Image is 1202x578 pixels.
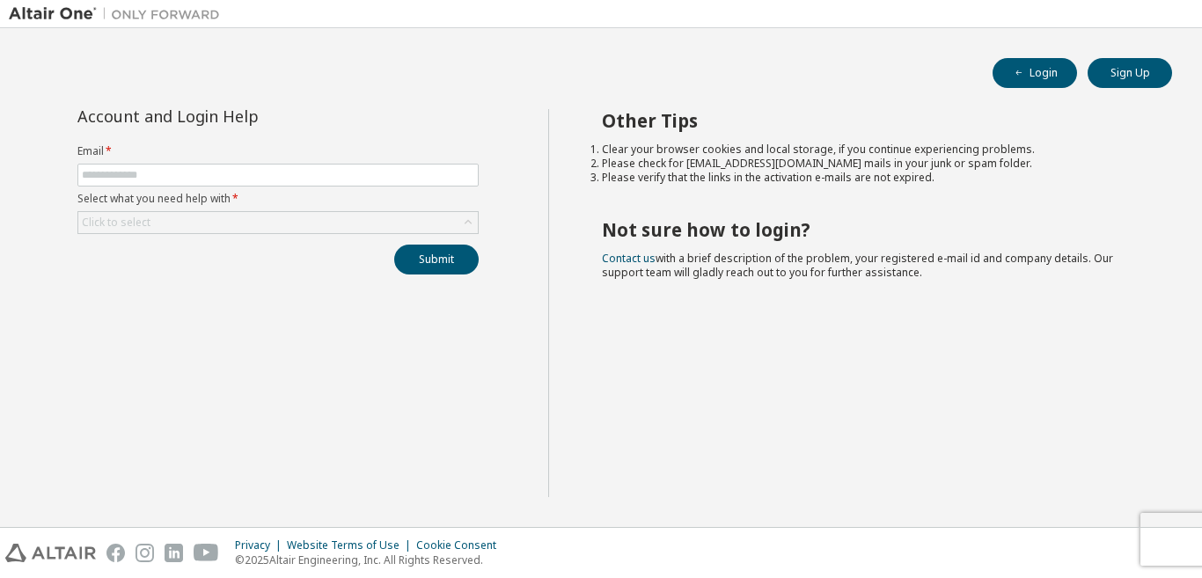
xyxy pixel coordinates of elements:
[1088,58,1172,88] button: Sign Up
[602,218,1141,241] h2: Not sure how to login?
[5,544,96,562] img: altair_logo.svg
[235,538,287,552] div: Privacy
[194,544,219,562] img: youtube.svg
[602,109,1141,132] h2: Other Tips
[106,544,125,562] img: facebook.svg
[602,157,1141,171] li: Please check for [EMAIL_ADDRESS][DOMAIN_NAME] mails in your junk or spam folder.
[602,251,1113,280] span: with a brief description of the problem, your registered e-mail id and company details. Our suppo...
[287,538,416,552] div: Website Terms of Use
[416,538,507,552] div: Cookie Consent
[77,192,479,206] label: Select what you need help with
[165,544,183,562] img: linkedin.svg
[78,212,478,233] div: Click to select
[235,552,507,567] p: © 2025 Altair Engineering, Inc. All Rights Reserved.
[136,544,154,562] img: instagram.svg
[602,171,1141,185] li: Please verify that the links in the activation e-mails are not expired.
[82,216,150,230] div: Click to select
[602,143,1141,157] li: Clear your browser cookies and local storage, if you continue experiencing problems.
[394,245,479,274] button: Submit
[77,109,399,123] div: Account and Login Help
[993,58,1077,88] button: Login
[602,251,656,266] a: Contact us
[77,144,479,158] label: Email
[9,5,229,23] img: Altair One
